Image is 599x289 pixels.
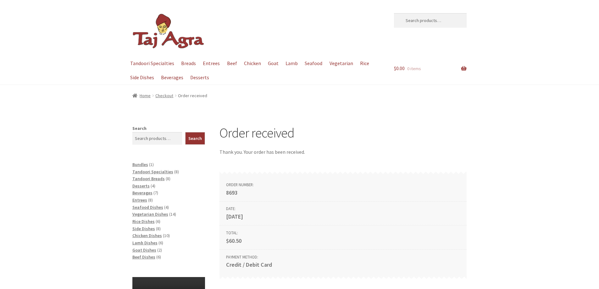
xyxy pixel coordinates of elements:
span: 4 [165,204,168,210]
a: Chicken [241,56,264,70]
a: Bundles [132,162,148,167]
span: 8 [157,226,159,231]
img: Dickson | Taj Agra Indian Restaurant [132,13,205,49]
span: 0 items [407,66,421,71]
a: $0.00 0 items [394,56,467,81]
span: 6 [160,240,162,246]
span: 10 [164,233,169,238]
a: Chicken Dishes [132,233,162,238]
li: Total: [219,225,467,250]
span: $ [394,65,396,71]
span: 8 [167,176,169,181]
span: 2 [158,247,161,253]
a: Desserts [187,70,212,85]
a: Entrees [200,56,223,70]
span: $ [226,237,229,244]
input: Search products… [132,132,182,145]
span: 6 [157,219,159,224]
span: 6 [158,254,160,260]
li: Payment method: [219,250,467,276]
span: 1 [150,162,153,167]
span: 0.00 [394,65,405,71]
nav: breadcrumbs [132,92,467,99]
span: 7 [155,190,157,196]
a: Rice Dishes [132,219,155,224]
p: Thank you. Your order has been received. [219,148,467,156]
a: Vegetarian [326,56,356,70]
a: Beef [224,56,240,70]
input: Search products… [394,13,467,28]
a: Seafood Dishes [132,204,163,210]
a: Beverages [158,70,186,85]
a: Breads [178,56,199,70]
a: Beef Dishes [132,254,155,260]
a: Goat Dishes [132,247,156,253]
span: 14 [170,211,175,217]
button: Search [185,132,205,145]
a: Side Dishes [132,226,155,231]
strong: Credit / Debit Card [226,260,460,269]
span: / [173,92,178,99]
a: Beverages [132,190,153,196]
a: Side Dishes [127,70,157,85]
span: 8 [149,197,152,203]
a: Seafood [302,56,325,70]
nav: Primary Navigation [132,56,380,85]
a: Tandoori Specialties [127,56,177,70]
a: Vegetarian Dishes [132,211,168,217]
span: / [151,92,155,99]
label: Search [132,125,147,131]
a: Entrees [132,197,147,203]
span: 4 [152,183,154,189]
span: 8 [175,169,178,175]
a: Lamb [283,56,301,70]
strong: [DATE] [226,212,460,221]
li: Order number: [219,175,467,202]
a: Checkout [155,93,173,98]
a: Tandoori Breads [132,176,165,181]
h1: Order received [219,125,467,141]
bdi: 60.50 [226,237,241,244]
strong: 8693 [226,188,460,197]
a: Home [132,93,151,98]
a: Tandoori Specialties [132,169,173,175]
a: Rice [357,56,372,70]
li: Date: [219,202,467,226]
a: Goat [265,56,281,70]
a: Lamb Dishes [132,240,158,246]
a: Desserts [132,183,150,189]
